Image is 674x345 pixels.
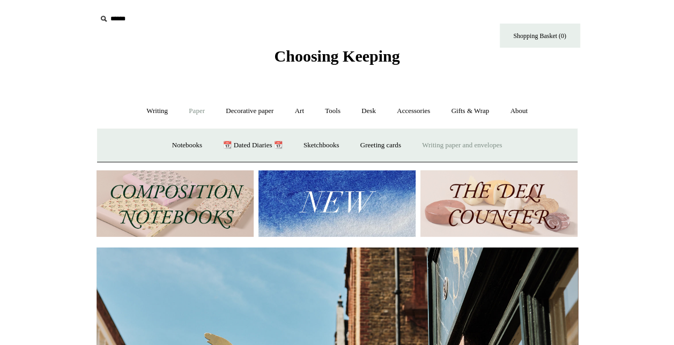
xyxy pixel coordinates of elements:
a: Art [285,97,314,125]
a: Notebooks [162,131,212,160]
a: About [500,97,537,125]
img: New.jpg__PID:f73bdf93-380a-4a35-bcfe-7823039498e1 [258,170,416,237]
a: Tools [315,97,350,125]
a: Greeting cards [351,131,411,160]
a: Decorative paper [216,97,283,125]
a: Paper [179,97,214,125]
a: Writing paper and envelopes [412,131,512,160]
a: Desk [352,97,386,125]
span: Choosing Keeping [274,47,399,65]
a: 📆 Dated Diaries 📆 [213,131,292,160]
a: Sketchbooks [294,131,349,160]
a: Writing [137,97,177,125]
img: 202302 Composition ledgers.jpg__PID:69722ee6-fa44-49dd-a067-31375e5d54ec [97,170,254,237]
a: Gifts & Wrap [441,97,499,125]
a: Choosing Keeping [274,56,399,63]
a: Accessories [387,97,440,125]
img: The Deli Counter [420,170,577,237]
a: Shopping Basket (0) [500,24,580,48]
